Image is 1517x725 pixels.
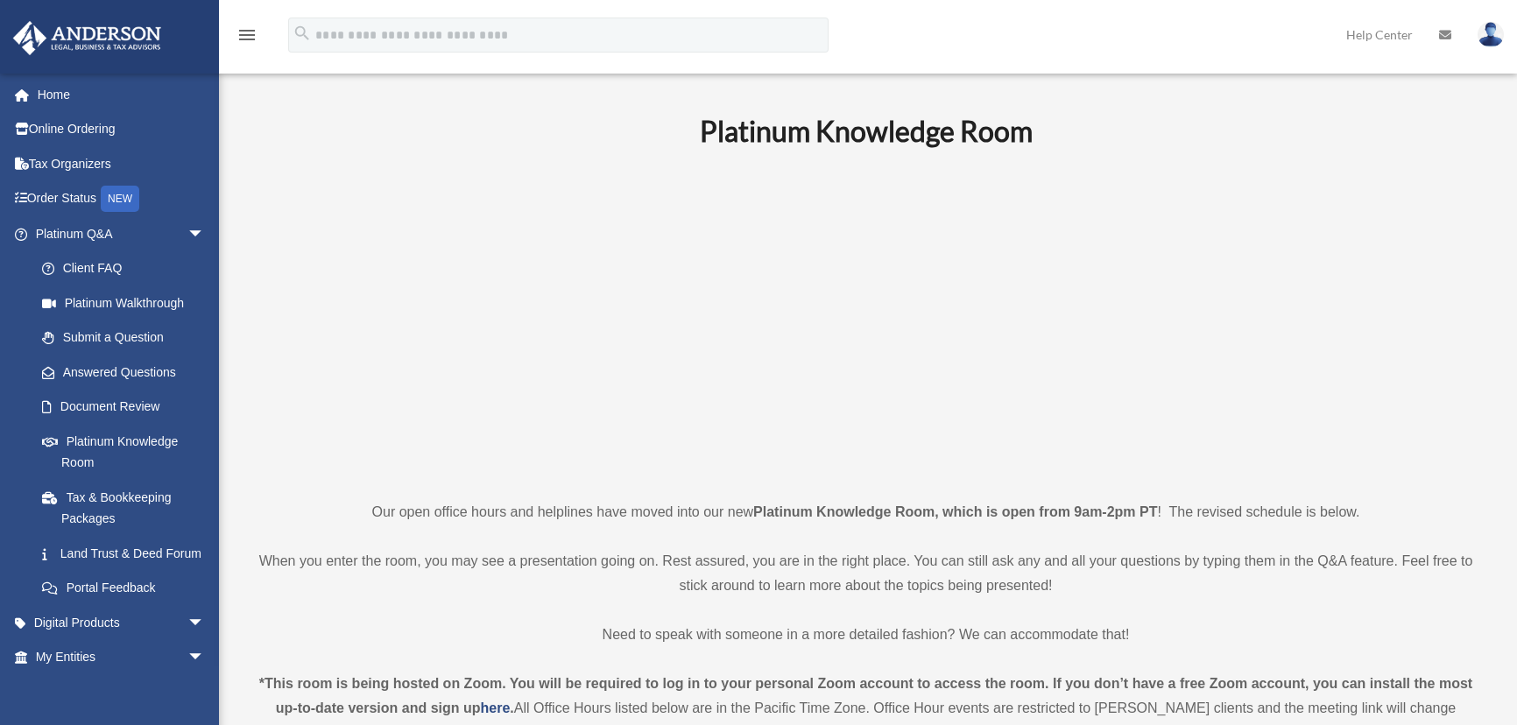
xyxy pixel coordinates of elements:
a: Document Review [25,390,231,425]
a: Platinum Walkthrough [25,285,231,320]
p: Need to speak with someone in a more detailed fashion? We can accommodate that! [250,623,1482,647]
a: menu [236,31,258,46]
p: Our open office hours and helplines have moved into our new ! The revised schedule is below. [250,500,1482,524]
strong: Platinum Knowledge Room, which is open from 9am-2pm PT [753,504,1157,519]
a: Platinum Q&Aarrow_drop_down [12,216,231,251]
a: My Entitiesarrow_drop_down [12,640,231,675]
a: Home [12,77,231,112]
a: Submit a Question [25,320,231,355]
a: here [481,700,511,715]
span: arrow_drop_down [187,216,222,252]
i: search [293,24,312,43]
a: Client FAQ [25,251,231,286]
a: Order StatusNEW [12,181,231,217]
i: menu [236,25,258,46]
iframe: 231110_Toby_KnowledgeRoom [603,172,1129,468]
a: Platinum Knowledge Room [25,424,222,480]
a: Land Trust & Deed Forum [25,536,231,571]
img: User Pic [1478,22,1504,47]
b: Platinum Knowledge Room [700,114,1033,148]
a: Tax Organizers [12,146,231,181]
strong: *This room is being hosted on Zoom. You will be required to log in to your personal Zoom account ... [259,676,1472,715]
a: Portal Feedback [25,571,231,606]
span: arrow_drop_down [187,605,222,641]
span: arrow_drop_down [187,640,222,676]
strong: . [510,700,513,715]
a: Answered Questions [25,355,231,390]
a: Digital Productsarrow_drop_down [12,605,231,640]
img: Anderson Advisors Platinum Portal [8,21,166,55]
a: Tax & Bookkeeping Packages [25,480,231,536]
p: When you enter the room, you may see a presentation going on. Rest assured, you are in the right ... [250,549,1482,598]
a: Online Ordering [12,112,231,147]
div: NEW [101,186,139,212]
